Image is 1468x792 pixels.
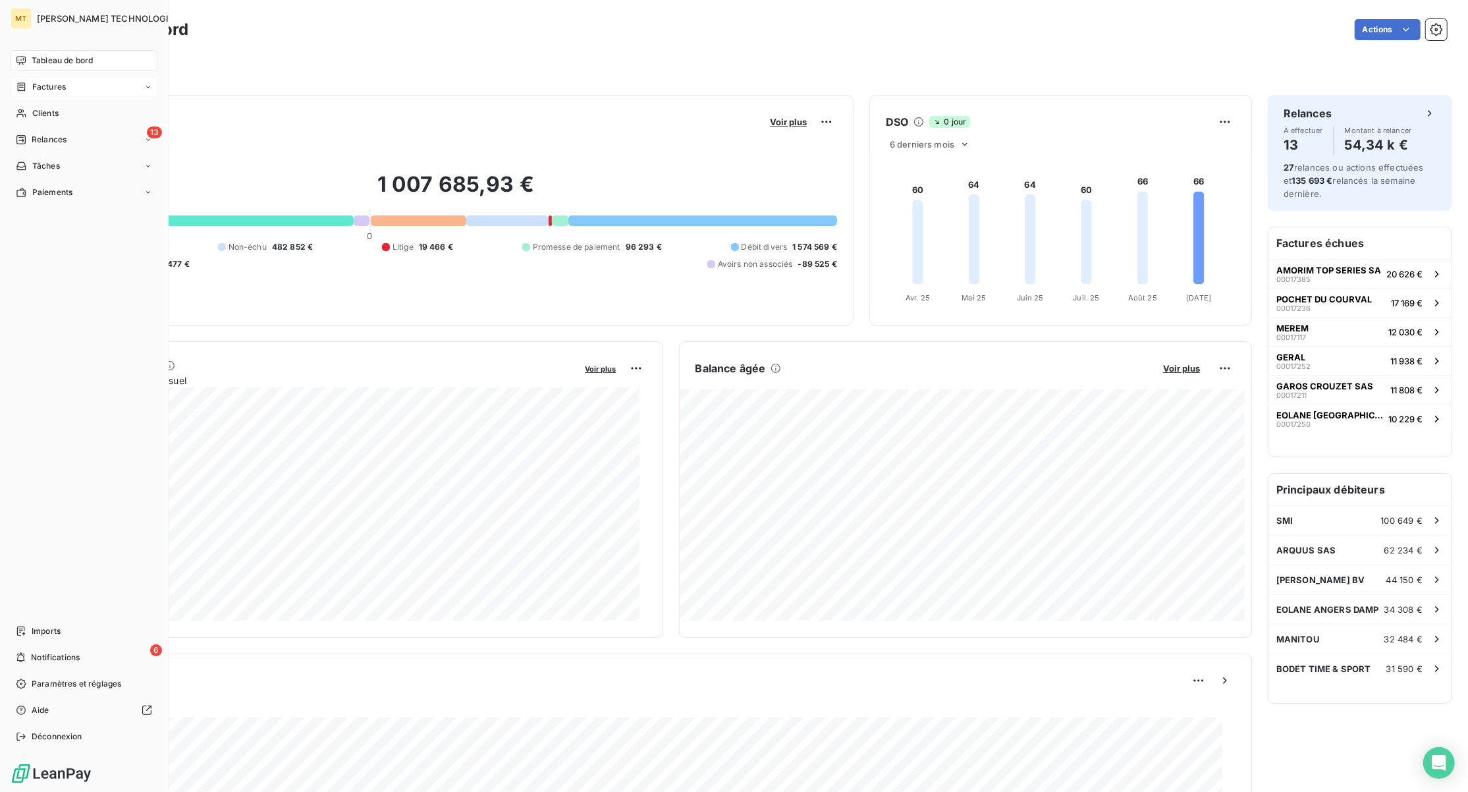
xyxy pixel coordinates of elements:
span: 11 808 € [1390,385,1423,395]
span: 00017250 [1276,420,1311,428]
span: Aide [32,704,49,716]
span: 12 030 € [1388,327,1423,337]
span: 135 693 € [1291,175,1332,186]
span: 0 [367,231,372,241]
span: MANITOU [1276,634,1320,644]
span: 27 [1284,162,1294,173]
h4: 54,34 k € [1345,134,1412,156]
span: 6 [150,644,162,656]
span: 10 229 € [1388,414,1423,424]
span: Imports [32,625,61,637]
img: Logo LeanPay [11,763,92,784]
span: Déconnexion [32,731,82,743]
span: 20 626 € [1386,269,1423,279]
span: 00017252 [1276,362,1311,370]
span: 62 234 € [1384,545,1423,555]
tspan: Juin 25 [1017,293,1044,302]
span: EOLANE ANGERS DAMP [1276,604,1379,615]
button: GAROS CROUZET SAS0001721111 808 € [1268,375,1452,404]
span: 1 574 569 € [792,241,837,253]
tspan: [DATE] [1186,293,1211,302]
span: 00017211 [1276,391,1307,399]
span: Tableau de bord [32,55,93,67]
span: Avoirs non associés [718,258,793,270]
span: 31 590 € [1386,664,1423,674]
span: À effectuer [1284,127,1323,134]
span: Factures [32,81,66,93]
span: [PERSON_NAME] TECHNOLOGIES [37,13,180,24]
span: ARQUUS SAS [1276,545,1336,555]
h6: DSO [886,114,908,130]
span: POCHET DU COURVAL [1276,294,1372,304]
h6: Relances [1284,105,1332,121]
button: Actions [1355,19,1421,40]
span: AMORIM TOP SERIES SA [1276,265,1381,275]
span: 00017385 [1276,275,1311,283]
span: EOLANE [GEOGRAPHIC_DATA] [1276,410,1383,420]
span: Clients [32,107,59,119]
span: Paramètres et réglages [32,678,121,690]
div: MT [11,8,32,29]
span: 00017236 [1276,304,1311,312]
span: Voir plus [770,117,807,127]
span: Paiements [32,186,72,198]
span: 34 308 € [1384,604,1423,615]
span: 482 852 € [272,241,313,253]
div: Open Intercom Messenger [1423,747,1455,779]
span: MEREM [1276,323,1309,333]
span: GERAL [1276,352,1305,362]
h6: Principaux débiteurs [1268,474,1452,505]
span: Promesse de paiement [533,241,620,253]
span: BODET TIME & SPORT [1276,664,1371,674]
a: Aide [11,700,157,721]
tspan: Mai 25 [962,293,987,302]
span: 100 649 € [1381,515,1423,526]
span: Chiffre d'affaires mensuel [74,374,576,387]
span: 19 466 € [419,241,453,253]
span: -89 525 € [798,258,837,270]
span: [PERSON_NAME] BV [1276,575,1365,585]
tspan: Juil. 25 [1074,293,1100,302]
h2: 1 007 685,93 € [74,171,837,211]
span: 13 [147,127,162,138]
h6: Factures échues [1268,227,1452,259]
button: AMORIM TOP SERIES SA0001738520 626 € [1268,259,1452,288]
span: Notifications [31,652,80,664]
span: Voir plus [585,364,616,374]
span: 17 169 € [1391,298,1423,308]
span: Non-échu [229,241,267,253]
span: 6 derniers mois [890,139,954,150]
button: Voir plus [766,116,811,128]
span: 00017117 [1276,333,1306,341]
span: 0 jour [929,116,970,128]
span: Relances [32,134,67,146]
span: 32 484 € [1384,634,1423,644]
h4: 13 [1284,134,1323,156]
span: 96 293 € [626,241,662,253]
span: Montant à relancer [1345,127,1412,134]
span: Litige [393,241,414,253]
span: Tâches [32,160,60,172]
span: 11 938 € [1390,356,1423,366]
tspan: Avr. 25 [906,293,930,302]
span: relances ou actions effectuées et relancés la semaine dernière. [1284,162,1424,199]
h6: Balance âgée [695,360,766,376]
button: GERAL0001725211 938 € [1268,346,1452,375]
button: Voir plus [1159,362,1204,374]
span: SMI [1276,515,1293,526]
button: Voir plus [582,362,620,374]
span: GAROS CROUZET SAS [1276,381,1373,391]
span: Voir plus [1163,363,1200,374]
button: MEREM0001711712 030 € [1268,317,1452,346]
span: Débit divers [742,241,788,253]
tspan: Août 25 [1128,293,1157,302]
button: POCHET DU COURVAL0001723617 169 € [1268,288,1452,317]
span: 44 150 € [1386,575,1423,585]
button: EOLANE [GEOGRAPHIC_DATA]0001725010 229 € [1268,404,1452,433]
